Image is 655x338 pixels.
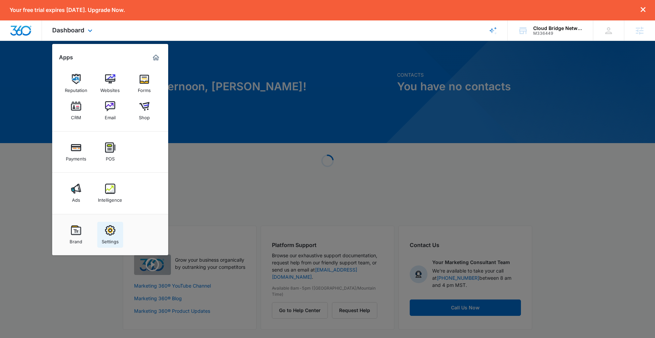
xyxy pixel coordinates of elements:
[105,111,116,120] div: Email
[97,139,123,165] a: POS
[70,235,82,244] div: Brand
[102,235,119,244] div: Settings
[131,71,157,96] a: Forms
[479,20,508,41] a: Brand Profile Wizard
[63,71,89,96] a: Reputation
[63,98,89,124] a: CRM
[98,194,122,203] div: Intelligence
[72,194,80,203] div: Ads
[10,7,125,13] p: Your free trial expires [DATE]. Upgrade Now.
[97,222,123,248] a: Settings
[138,84,151,93] div: Forms
[106,153,115,162] div: POS
[63,222,89,248] a: Brand
[71,111,81,120] div: CRM
[42,20,104,41] div: Dashboard
[139,111,150,120] div: Shop
[641,7,645,13] button: dismiss this dialog
[59,54,73,61] h2: Apps
[100,84,120,93] div: Websites
[52,27,84,34] span: Dashboard
[97,98,123,124] a: Email
[63,139,89,165] a: Payments
[97,180,123,206] a: Intelligence
[533,26,583,31] div: account name
[533,31,583,36] div: account id
[63,180,89,206] a: Ads
[150,52,161,63] a: Marketing 360® Dashboard
[131,98,157,124] a: Shop
[66,153,86,162] div: Payments
[97,71,123,96] a: Websites
[65,84,87,93] div: Reputation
